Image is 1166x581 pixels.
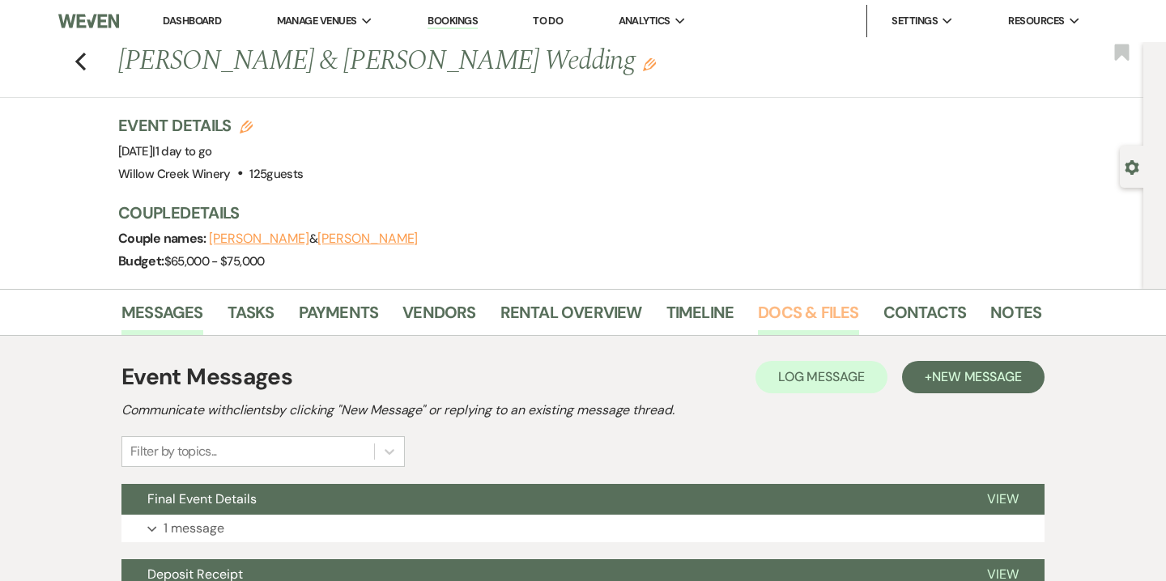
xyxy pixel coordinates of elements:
[118,252,164,269] span: Budget:
[121,401,1045,420] h2: Communicate with clients by clicking "New Message" or replying to an existing message thread.
[58,4,119,38] img: Weven Logo
[228,299,274,335] a: Tasks
[121,299,203,335] a: Messages
[1008,13,1064,29] span: Resources
[892,13,938,29] span: Settings
[118,114,303,137] h3: Event Details
[209,232,309,245] button: [PERSON_NAME]
[118,143,212,159] span: [DATE]
[121,360,292,394] h1: Event Messages
[152,143,211,159] span: |
[118,166,231,182] span: Willow Creek Winery
[428,14,478,29] a: Bookings
[277,13,357,29] span: Manage Venues
[155,143,212,159] span: 1 day to go
[249,166,303,182] span: 125 guests
[755,361,887,393] button: Log Message
[299,299,379,335] a: Payments
[666,299,734,335] a: Timeline
[402,299,475,335] a: Vendors
[987,490,1019,507] span: View
[500,299,642,335] a: Rental Overview
[932,368,1022,385] span: New Message
[121,515,1045,542] button: 1 message
[643,57,656,71] button: Edit
[990,299,1041,335] a: Notes
[118,201,1025,224] h3: Couple Details
[118,230,209,247] span: Couple names:
[147,490,257,507] span: Final Event Details
[883,299,967,335] a: Contacts
[533,14,563,28] a: To Do
[130,442,217,461] div: Filter by topics...
[164,518,224,539] p: 1 message
[1125,159,1139,174] button: Open lead details
[961,484,1045,515] button: View
[209,231,418,247] span: &
[118,42,844,81] h1: [PERSON_NAME] & [PERSON_NAME] Wedding
[902,361,1045,393] button: +New Message
[317,232,418,245] button: [PERSON_NAME]
[758,299,858,335] a: Docs & Files
[121,484,961,515] button: Final Event Details
[164,253,265,269] span: $65,000 - $75,000
[619,13,670,29] span: Analytics
[163,14,221,28] a: Dashboard
[778,368,865,385] span: Log Message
